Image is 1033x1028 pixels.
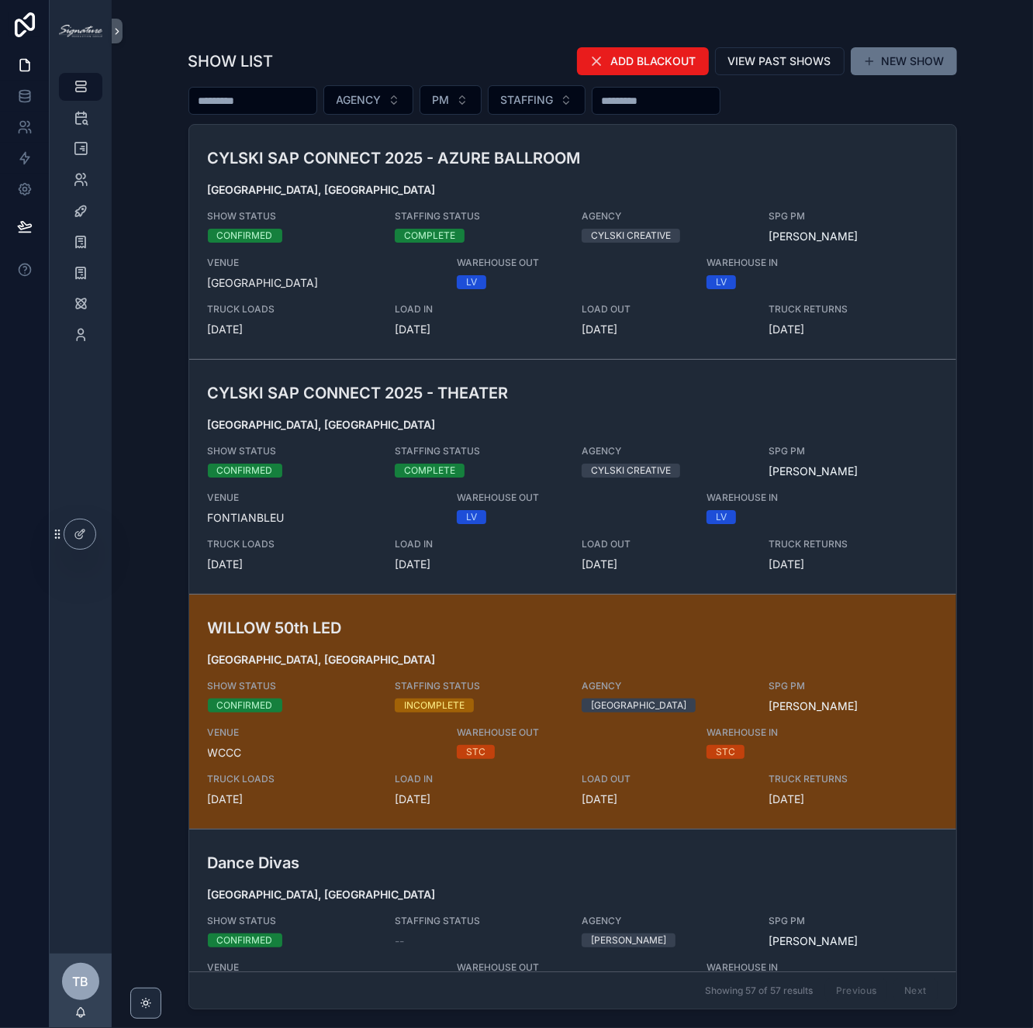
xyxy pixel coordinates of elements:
[208,680,376,692] span: SHOW STATUS
[188,50,274,72] h1: SHOW LIST
[582,792,750,807] span: [DATE]
[769,557,937,572] span: [DATE]
[208,147,688,170] h3: CYLSKI SAP CONNECT 2025 - AZURE BALLROOM
[189,359,956,594] a: CYLSKI SAP CONNECT 2025 - THEATER[GEOGRAPHIC_DATA], [GEOGRAPHIC_DATA]SHOW STATUSCONFIRMEDSTAFFING...
[395,680,563,692] span: STAFFING STATUS
[591,464,671,478] div: CYLSKI CREATIVE
[208,381,688,405] h3: CYLSKI SAP CONNECT 2025 - THEATER
[591,229,671,243] div: CYLSKI CREATIVE
[208,257,439,269] span: VENUE
[582,915,750,927] span: AGENCY
[705,985,813,997] span: Showing 57 of 57 results
[851,47,957,75] button: NEW SHOW
[582,773,750,785] span: LOAD OUT
[208,745,439,761] span: WCCC
[582,210,750,223] span: AGENCY
[208,445,376,457] span: SHOW STATUS
[208,851,688,874] h3: Dance Divas
[457,726,688,739] span: WAREHOUSE OUT
[769,445,937,457] span: SPG PM
[466,510,477,524] div: LV
[457,492,688,504] span: WAREHOUSE OUT
[611,53,696,69] span: ADD BLACKOUT
[501,92,554,108] span: STAFFING
[769,680,937,692] span: SPG PM
[208,773,376,785] span: TRUCK LOADS
[582,680,750,692] span: AGENCY
[433,92,450,108] span: PM
[208,492,439,504] span: VENUE
[769,538,937,550] span: TRUCK RETURNS
[707,492,875,504] span: WAREHOUSE IN
[404,229,455,243] div: COMPLETE
[582,538,750,550] span: LOAD OUT
[769,933,858,949] a: [PERSON_NAME]
[395,210,563,223] span: STAFFING STATUS
[50,62,112,369] div: scrollable content
[208,210,376,223] span: SHOW STATUS
[59,25,102,37] img: App logo
[715,47,845,75] button: VIEW PAST SHOWS
[769,773,937,785] span: TRUCK RETURNS
[582,322,750,337] span: [DATE]
[769,464,858,479] a: [PERSON_NAME]
[716,745,735,759] div: STC
[582,303,750,316] span: LOAD OUT
[488,85,586,115] button: Select Button
[707,726,875,739] span: WAREHOUSE IN
[769,699,858,714] a: [PERSON_NAME]
[404,699,465,712] div: INCOMPLETE
[208,322,376,337] span: [DATE]
[716,510,727,524] div: LV
[208,557,376,572] span: [DATE]
[323,85,413,115] button: Select Button
[466,745,485,759] div: STC
[395,792,563,807] span: [DATE]
[591,933,666,947] div: [PERSON_NAME]
[217,699,273,712] div: CONFIRMED
[769,322,937,337] span: [DATE]
[395,303,563,316] span: LOAD IN
[591,699,686,712] div: [GEOGRAPHIC_DATA]
[208,538,376,550] span: TRUCK LOADS
[716,275,727,289] div: LV
[707,257,875,269] span: WAREHOUSE IN
[582,557,750,572] span: [DATE]
[707,961,875,974] span: WAREHOUSE IN
[457,961,688,974] span: WAREHOUSE OUT
[208,792,376,807] span: [DATE]
[217,229,273,243] div: CONFIRMED
[466,275,477,289] div: LV
[395,538,563,550] span: LOAD IN
[337,92,382,108] span: AGENCY
[769,792,937,807] span: [DATE]
[208,418,436,431] strong: [GEOGRAPHIC_DATA], [GEOGRAPHIC_DATA]
[208,510,439,526] span: FONTIANBLEU
[395,933,404,949] span: --
[395,773,563,785] span: LOAD IN
[395,915,563,927] span: STAFFING STATUS
[769,915,937,927] span: SPG PM
[395,445,563,457] span: STAFFING STATUS
[769,303,937,316] span: TRUCK RETURNS
[208,961,439,974] span: VENUE
[189,125,956,359] a: CYLSKI SAP CONNECT 2025 - AZURE BALLROOM[GEOGRAPHIC_DATA], [GEOGRAPHIC_DATA]SHOW STATUSCONFIRMEDS...
[208,616,688,640] h3: WILLOW 50th LED
[189,594,956,829] a: WILLOW 50th LED[GEOGRAPHIC_DATA], [GEOGRAPHIC_DATA]SHOW STATUSCONFIRMEDSTAFFING STATUSINCOMPLETEA...
[208,275,439,291] span: [GEOGRAPHIC_DATA]
[769,210,937,223] span: SPG PM
[420,85,482,115] button: Select Button
[404,464,455,478] div: COMPLETE
[769,229,858,244] a: [PERSON_NAME]
[208,183,436,196] strong: [GEOGRAPHIC_DATA], [GEOGRAPHIC_DATA]
[582,445,750,457] span: AGENCY
[457,257,688,269] span: WAREHOUSE OUT
[577,47,709,75] button: ADD BLACKOUT
[208,915,376,927] span: SHOW STATUS
[208,653,436,666] strong: [GEOGRAPHIC_DATA], [GEOGRAPHIC_DATA]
